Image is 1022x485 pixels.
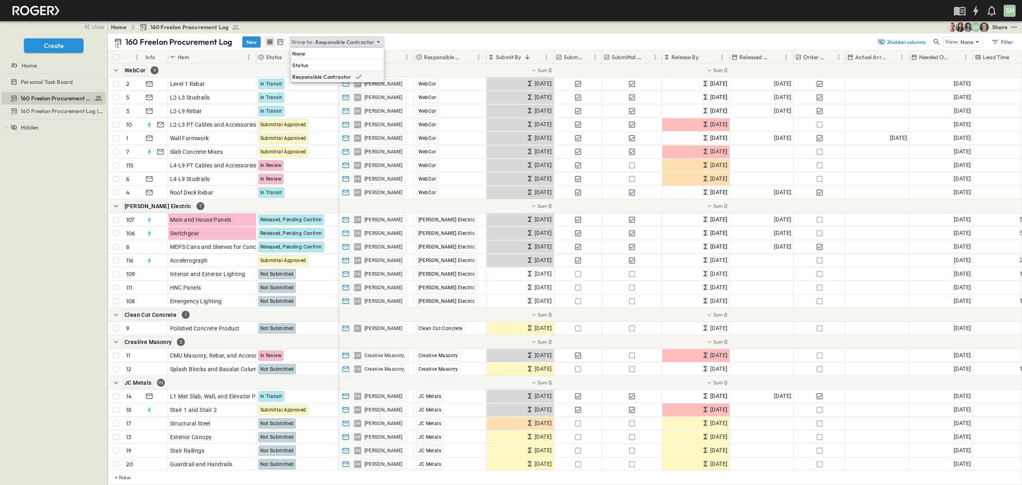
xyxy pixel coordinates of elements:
span: [DATE] [954,392,971,401]
span: [DATE] [710,161,727,170]
span: WebCor [418,163,436,168]
button: Sort [772,53,781,62]
span: [PERSON_NAME] Electric [418,217,475,223]
a: 160 Freelon Procurement Log [2,93,104,104]
span: [DATE] [710,256,727,265]
a: Personal Task Board [2,76,104,87]
button: Sort [465,53,474,62]
span: [DATE] [774,229,791,238]
span: [DATE] [535,188,552,197]
span: DB [355,219,360,220]
div: 160 Freelon Procurement Log (Copy)test [2,105,106,117]
button: Sort [644,53,653,62]
button: Sort [584,53,593,62]
p: 5 [126,93,129,101]
span: Creative Masonry, [364,366,405,372]
span: Not Submitted [260,298,294,304]
span: In Transit [260,190,282,195]
span: [DATE] [535,120,552,129]
p: Released Date [739,53,771,61]
span: [PERSON_NAME] [364,81,403,87]
span: [DATE] [535,133,552,143]
div: Filter [991,38,1014,46]
span: 160 Freelon Procurement Log [21,94,91,102]
p: Order Confirmed? [803,53,826,61]
button: Menu [132,52,142,62]
span: MEPS Cans and Sleeves for Concrete Slab Penetrations [170,243,315,251]
span: [DATE] [954,269,971,278]
span: [DATE] [954,229,971,238]
div: Info [146,46,155,68]
span: WebCor [418,149,436,155]
span: [DATE] [954,351,971,360]
span: Creative Masonry, [364,352,405,359]
span: ER [355,151,360,152]
span: [DATE] [954,324,971,333]
button: SH [1003,4,1016,18]
p: 4 [126,189,129,197]
span: [DATE] [774,93,791,102]
span: In Review [260,353,282,358]
span: [DATE] [710,174,727,183]
span: [DATE] [774,392,791,401]
span: [DATE] [535,242,552,251]
p: 9 [126,324,129,332]
span: [DATE] [710,188,727,197]
span: [DATE] [774,188,791,197]
span: Personal Task Board [21,78,73,86]
p: 12 [126,365,131,373]
span: [DATE] [954,364,971,374]
button: Menu [474,52,483,62]
p: Responsible Contractor [424,53,463,61]
button: Filter [988,36,1016,48]
span: [PERSON_NAME] [364,176,403,182]
span: 0 [724,338,727,346]
span: [PERSON_NAME] [364,244,403,250]
span: [DATE] [535,79,552,88]
span: Submittal Approved [260,122,306,127]
span: [DATE] [535,161,552,170]
span: WebCor [418,95,436,100]
img: Fabiola Canchola (fcanchola@cahill-sf.com) [963,22,973,32]
button: 2hidden columns [873,36,930,48]
a: Home [111,23,127,31]
span: [PERSON_NAME] [364,121,403,128]
span: [DATE] [954,215,971,224]
span: Accelerograph [170,256,208,264]
span: WebCor [418,135,436,141]
span: [DATE] [954,106,971,115]
button: New [242,36,261,48]
span: [PERSON_NAME] [364,94,403,101]
span: HNC Panels [170,284,201,292]
button: test [1009,22,1019,32]
nav: breadcrumbs [111,23,244,31]
span: Wall Formwork [170,134,209,142]
div: table view [264,36,286,48]
span: Slab Concrete Mixes [170,148,223,156]
p: View: [945,38,959,46]
span: [PERSON_NAME] [364,189,403,196]
span: 0 [549,311,552,319]
button: Menu [717,52,727,62]
span: [DATE] [710,215,727,224]
span: [DATE] [535,351,552,360]
span: ER [355,179,360,179]
span: [DATE] [535,283,552,292]
span: [PERSON_NAME] [364,393,403,400]
p: Sum [538,311,547,318]
p: 3 [126,107,129,115]
div: SH [1004,5,1016,17]
img: Jared Salin (jsalin@cahill-sf.com) [979,22,989,32]
span: [PERSON_NAME] [364,271,403,277]
p: Sum [538,67,547,74]
span: [DATE] [774,133,791,143]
